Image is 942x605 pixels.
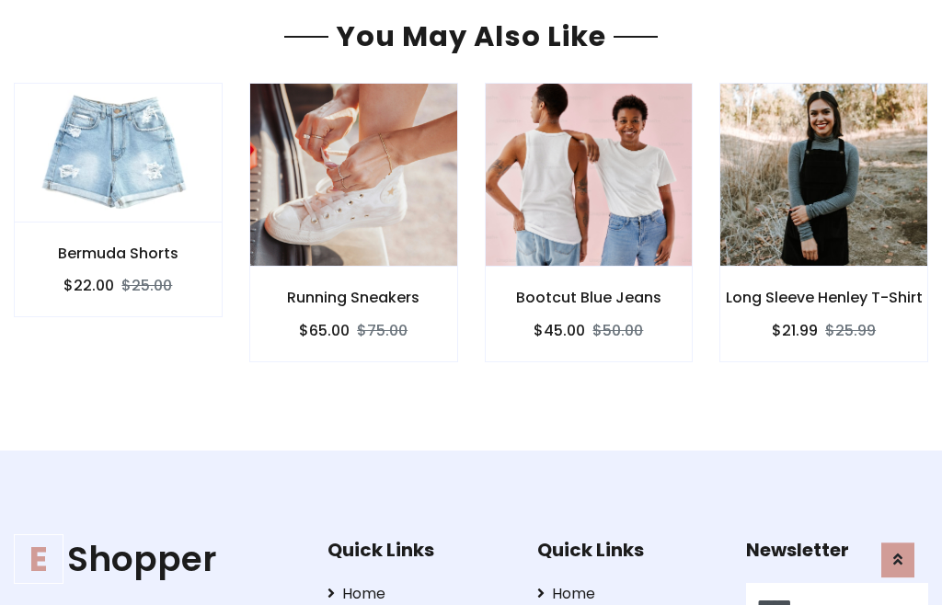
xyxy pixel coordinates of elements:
[537,539,719,561] h5: Quick Links
[15,245,222,262] h6: Bermuda Shorts
[63,277,114,294] h6: $22.00
[357,320,408,341] del: $75.00
[249,83,458,361] a: Running Sneakers $65.00$75.00
[485,83,694,361] a: Bootcut Blue Jeans $45.00$50.00
[719,83,928,361] a: Long Sleeve Henley T-Shirt $21.99$25.99
[250,289,457,306] h6: Running Sneakers
[486,289,693,306] h6: Bootcut Blue Jeans
[14,539,299,580] a: EShopper
[14,83,223,317] a: Bermuda Shorts $22.00$25.00
[299,322,350,339] h6: $65.00
[772,322,818,339] h6: $21.99
[14,539,299,580] h1: Shopper
[746,539,928,561] h5: Newsletter
[327,583,510,605] a: Home
[534,322,585,339] h6: $45.00
[592,320,643,341] del: $50.00
[121,275,172,296] del: $25.00
[327,539,510,561] h5: Quick Links
[14,534,63,584] span: E
[328,17,614,56] span: You May Also Like
[825,320,876,341] del: $25.99
[537,583,719,605] a: Home
[720,289,927,306] h6: Long Sleeve Henley T-Shirt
